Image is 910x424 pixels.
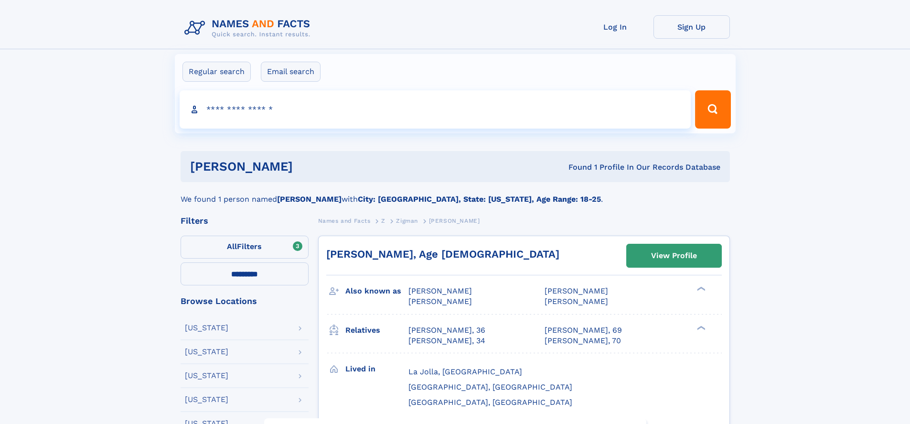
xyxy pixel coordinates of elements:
[408,367,522,376] span: La Jolla, [GEOGRAPHIC_DATA]
[545,325,622,336] a: [PERSON_NAME], 69
[185,396,228,403] div: [US_STATE]
[181,297,309,305] div: Browse Locations
[345,322,408,338] h3: Relatives
[545,336,621,346] a: [PERSON_NAME], 70
[408,398,572,407] span: [GEOGRAPHIC_DATA], [GEOGRAPHIC_DATA]
[429,217,480,224] span: [PERSON_NAME]
[326,248,559,260] a: [PERSON_NAME], Age [DEMOGRAPHIC_DATA]
[545,286,608,295] span: [PERSON_NAME]
[408,382,572,391] span: [GEOGRAPHIC_DATA], [GEOGRAPHIC_DATA]
[695,286,706,292] div: ❯
[381,217,385,224] span: Z
[185,324,228,332] div: [US_STATE]
[185,372,228,380] div: [US_STATE]
[345,361,408,377] h3: Lived in
[381,215,385,227] a: Z
[627,244,721,267] a: View Profile
[181,236,309,259] label: Filters
[695,90,730,129] button: Search Button
[180,90,691,129] input: search input
[408,325,485,336] a: [PERSON_NAME], 36
[227,242,237,251] span: All
[358,195,601,204] b: City: [GEOGRAPHIC_DATA], State: [US_STATE], Age Range: 18-25
[261,62,321,82] label: Email search
[695,325,706,331] div: ❯
[408,286,472,295] span: [PERSON_NAME]
[318,215,371,227] a: Names and Facts
[430,162,720,173] div: Found 1 Profile In Our Records Database
[545,297,608,306] span: [PERSON_NAME]
[185,348,228,356] div: [US_STATE]
[190,161,431,173] h1: [PERSON_NAME]
[651,245,697,267] div: View Profile
[345,283,408,299] h3: Also known as
[182,62,251,82] label: Regular search
[181,217,309,225] div: Filters
[181,15,318,41] img: Logo Names and Facts
[181,182,730,205] div: We found 1 person named with .
[396,215,418,227] a: Zigman
[408,336,485,346] a: [PERSON_NAME], 34
[396,217,418,224] span: Zigman
[653,15,730,39] a: Sign Up
[408,297,472,306] span: [PERSON_NAME]
[577,15,653,39] a: Log In
[277,195,342,204] b: [PERSON_NAME]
